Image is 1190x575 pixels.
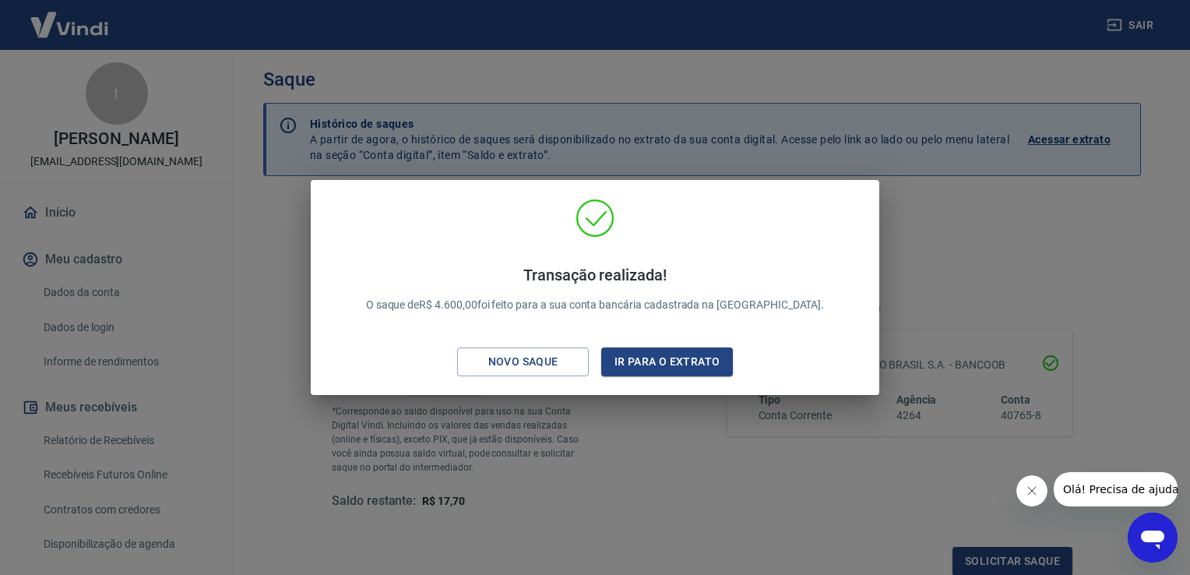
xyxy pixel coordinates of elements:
[1128,513,1178,563] iframe: Botão para abrir a janela de mensagens
[366,266,825,313] p: O saque de R$ 4.600,00 foi feito para a sua conta bancária cadastrada na [GEOGRAPHIC_DATA].
[601,347,733,376] button: Ir para o extrato
[457,347,589,376] button: Novo saque
[9,11,131,23] span: Olá! Precisa de ajuda?
[1054,472,1178,506] iframe: Mensagem da empresa
[366,266,825,284] h4: Transação realizada!
[1016,475,1047,506] iframe: Fechar mensagem
[470,352,577,372] div: Novo saque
